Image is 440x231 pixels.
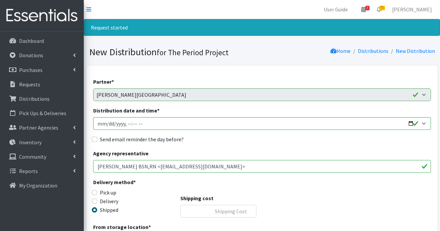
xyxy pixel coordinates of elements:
[19,67,43,73] p: Purchases
[19,139,42,146] p: Inventory
[89,46,260,58] h1: New Distribution
[112,78,114,85] abbr: required
[19,95,50,102] p: Distributions
[3,136,81,149] a: Inventory
[3,78,81,91] a: Requests
[19,81,40,88] p: Requests
[387,3,437,16] a: [PERSON_NAME]
[148,224,151,230] abbr: required
[3,179,81,192] a: My Organization
[93,223,151,231] label: From storage location
[100,197,118,205] label: Delivery
[358,48,388,54] a: Distributions
[157,48,229,57] small: for The Period Project
[19,168,38,174] p: Reports
[93,78,114,86] label: Partner
[93,106,160,114] label: Distribution date and time
[371,3,387,16] a: 70
[3,150,81,163] a: Community
[19,37,44,44] p: Dashboard
[157,107,160,114] abbr: required
[133,179,136,185] abbr: required
[396,48,435,54] a: New Distribution
[3,92,81,105] a: Distributions
[3,63,81,77] a: Purchases
[330,48,351,54] a: Home
[19,124,58,131] p: Partner Agencies
[3,121,81,134] a: Partner Agencies
[3,4,81,27] img: HumanEssentials
[19,110,66,117] p: Pick Ups & Deliveries
[356,3,371,16] a: 3
[180,194,213,202] label: Shipping cost
[84,19,440,36] div: Request started
[180,205,256,218] input: Shipping Cost
[318,3,353,16] a: User Guide
[19,52,43,59] p: Donations
[19,153,46,160] p: Community
[3,49,81,62] a: Donations
[93,149,148,157] label: Agency representative
[100,188,116,197] label: Pick up
[19,182,57,189] p: My Organization
[93,178,178,188] legend: Delivery method
[100,206,118,214] label: Shipped
[3,106,81,120] a: Pick Ups & Deliveries
[100,135,184,143] label: Send email reminder the day before?
[3,34,81,48] a: Dashboard
[365,6,370,10] span: 3
[379,6,385,10] span: 70
[3,164,81,178] a: Reports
